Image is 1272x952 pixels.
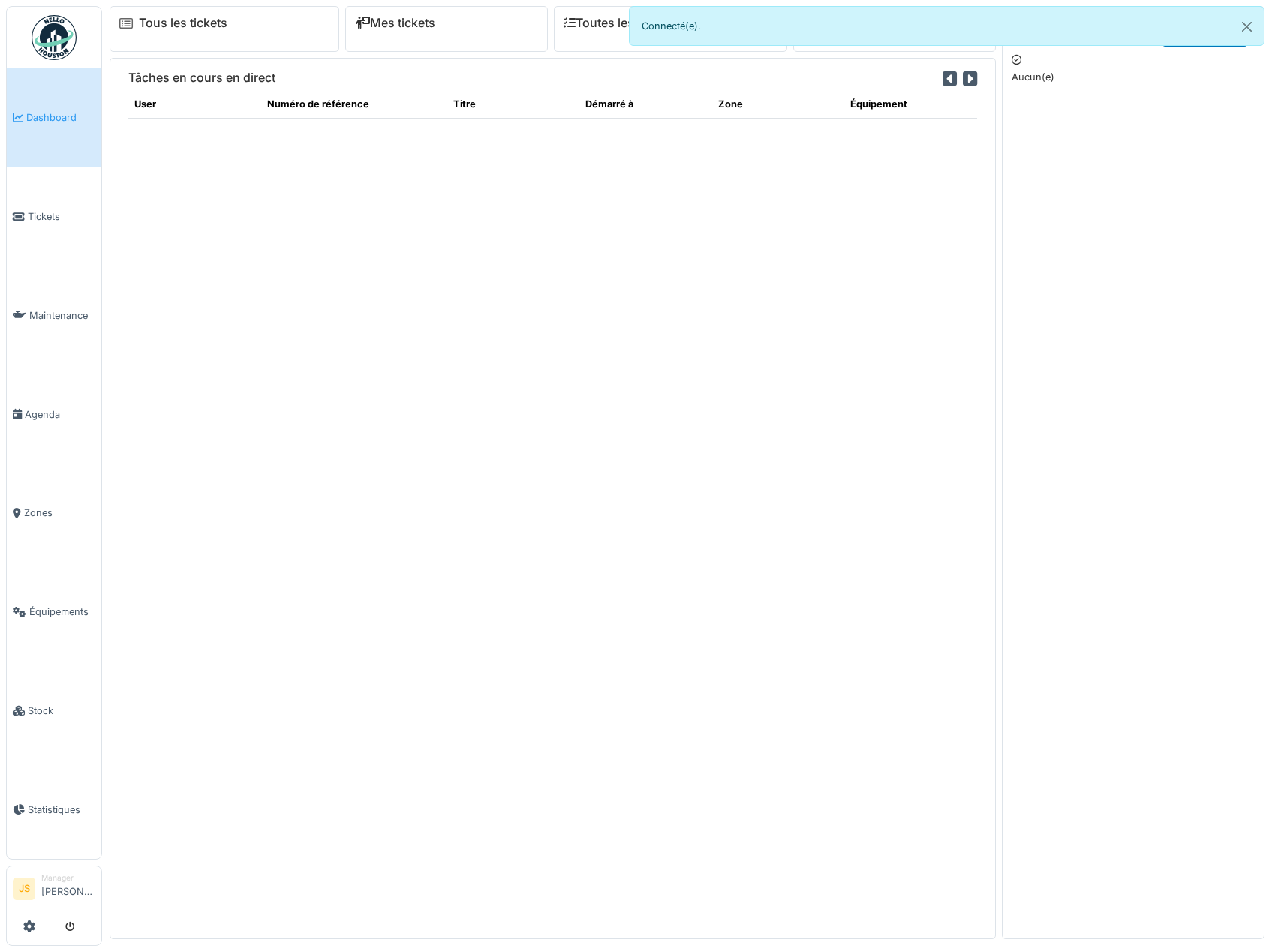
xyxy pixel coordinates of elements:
p: Aucun(e) [1012,70,1255,84]
div: Manager [41,872,95,884]
span: Stock [28,704,95,718]
th: Zone [712,91,845,118]
h6: Tâches en cours en direct [128,71,275,85]
span: Dashboard [26,110,95,125]
a: Statistiques [7,760,101,859]
li: JS [13,878,35,900]
li: [PERSON_NAME] [41,872,95,905]
button: Close [1230,7,1264,47]
a: Tous les tickets [139,16,227,30]
a: Tickets [7,167,101,266]
span: Statistiques [28,803,95,817]
a: Mes tickets [355,16,435,30]
span: translation missing: fr.shared.user [134,98,156,110]
th: Numéro de référence [261,91,447,118]
img: Badge_color-CXgf-gQk.svg [32,15,77,60]
a: Toutes les tâches [564,16,675,30]
a: Maintenance [7,266,101,365]
a: Agenda [7,365,101,464]
a: Stock [7,662,101,761]
span: Tickets [28,209,95,224]
span: Équipements [29,605,95,619]
th: Titre [447,91,580,118]
a: Zones [7,464,101,563]
a: JS Manager[PERSON_NAME] [13,872,95,908]
th: Équipement [844,91,977,118]
th: Démarré à [579,91,712,118]
div: Connecté(e). [629,6,1265,46]
a: Équipements [7,563,101,662]
a: Dashboard [7,68,101,167]
span: Agenda [25,407,95,422]
span: Zones [24,506,95,520]
span: Maintenance [29,308,95,323]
